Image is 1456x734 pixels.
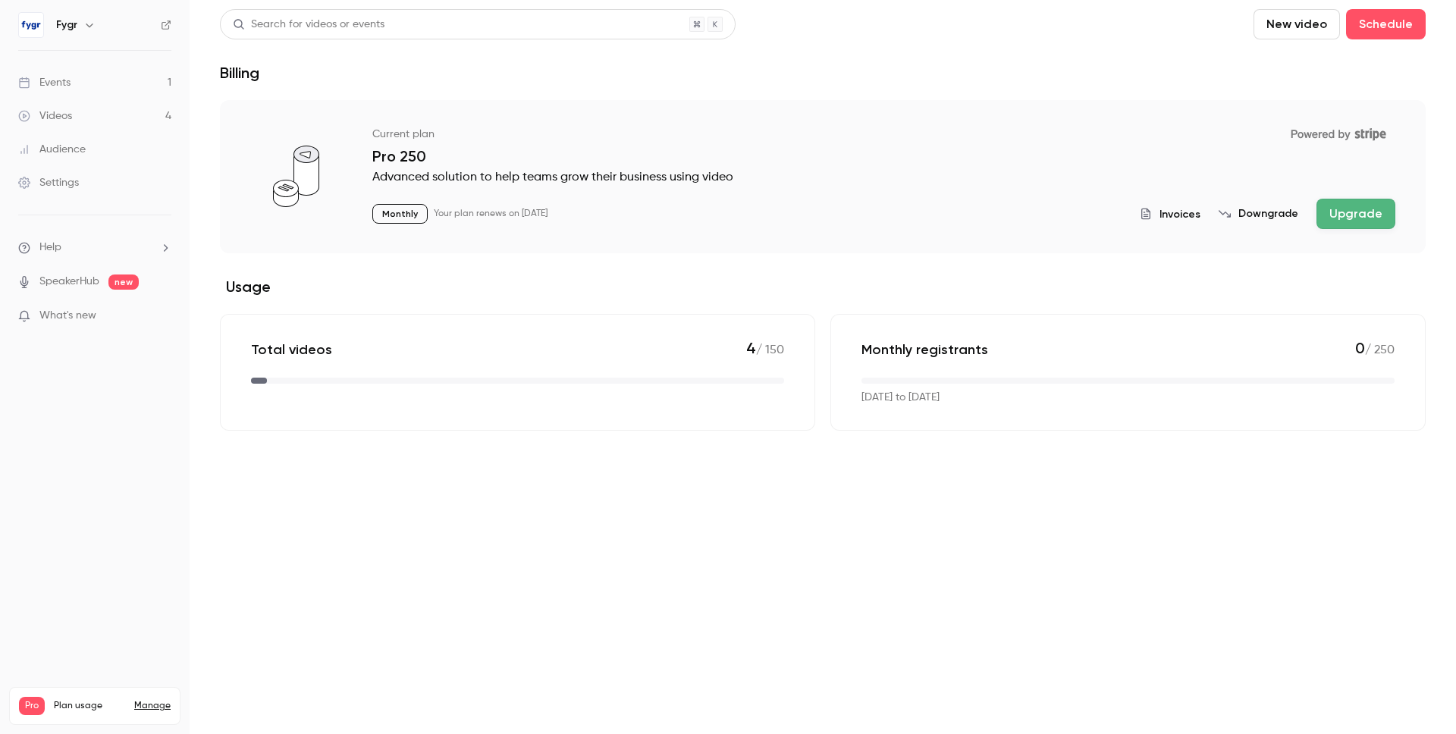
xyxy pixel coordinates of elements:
span: 4 [746,339,756,357]
p: / 250 [1355,339,1395,359]
p: Total videos [251,340,332,359]
p: Monthly registrants [861,340,988,359]
h6: Fygr [56,17,77,33]
h2: Usage [220,278,1426,296]
p: Monthly [372,204,428,224]
span: Help [39,240,61,256]
span: new [108,274,139,290]
button: Downgrade [1219,206,1298,221]
a: SpeakerHub [39,274,99,290]
p: / 150 [746,339,784,359]
span: Invoices [1159,206,1200,222]
iframe: Noticeable Trigger [153,309,171,323]
div: Search for videos or events [233,17,384,33]
span: 0 [1355,339,1365,357]
span: Plan usage [54,700,125,712]
p: Pro 250 [372,147,1395,165]
a: Manage [134,700,171,712]
div: Videos [18,108,72,124]
button: Schedule [1346,9,1426,39]
button: New video [1254,9,1340,39]
div: Settings [18,175,79,190]
div: Events [18,75,71,90]
section: billing [220,100,1426,431]
li: help-dropdown-opener [18,240,171,256]
p: Your plan renews on [DATE] [434,208,548,220]
p: Advanced solution to help teams grow their business using video [372,168,1395,187]
p: Current plan [372,127,435,142]
p: [DATE] to [DATE] [861,390,940,406]
span: What's new [39,308,96,324]
img: Fygr [19,13,43,37]
h1: Billing [220,64,259,82]
span: Pro [19,697,45,715]
div: Audience [18,142,86,157]
button: Invoices [1140,206,1200,222]
button: Upgrade [1316,199,1395,229]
